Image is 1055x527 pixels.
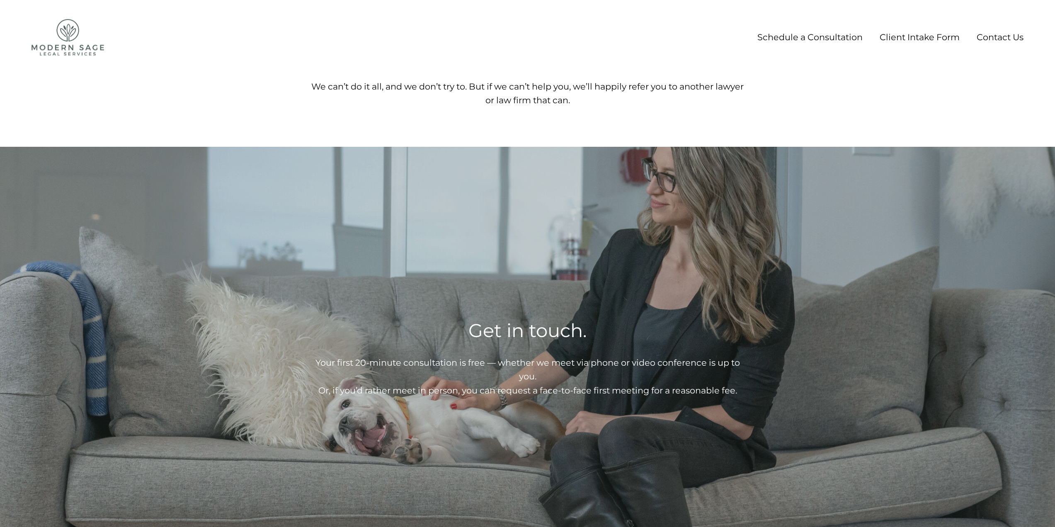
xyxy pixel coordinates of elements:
h2: Get in touch. [310,318,745,342]
p: Your first 20-minute consultation is free — whether we meet via phone or video conference is up t... [310,356,745,397]
a: Client Intake Form [880,29,960,45]
a: Contact Us [977,29,1023,45]
img: Modern Sage Legal Services [32,19,104,56]
p: We can’t do it all, and we don’t try to. But if we can’t help you, we’ll happily refer you to ano... [310,80,745,107]
a: Schedule a Consultation [757,29,863,45]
